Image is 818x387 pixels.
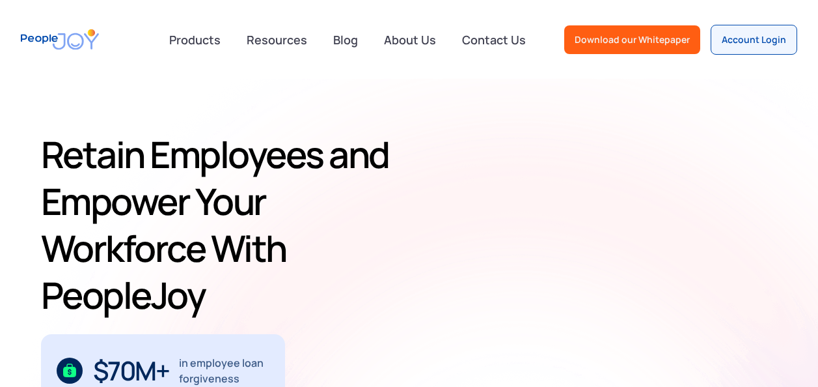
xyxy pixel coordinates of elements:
[575,33,690,46] div: Download our Whitepaper
[376,25,444,54] a: About Us
[21,21,99,58] a: home
[161,27,228,53] div: Products
[711,25,797,55] a: Account Login
[179,355,269,386] div: in employee loan forgiveness
[325,25,366,54] a: Blog
[41,131,418,319] h1: Retain Employees and Empower Your Workforce With PeopleJoy
[564,25,700,54] a: Download our Whitepaper
[454,25,534,54] a: Contact Us
[722,33,786,46] div: Account Login
[93,360,169,381] div: $70M+
[239,25,315,54] a: Resources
